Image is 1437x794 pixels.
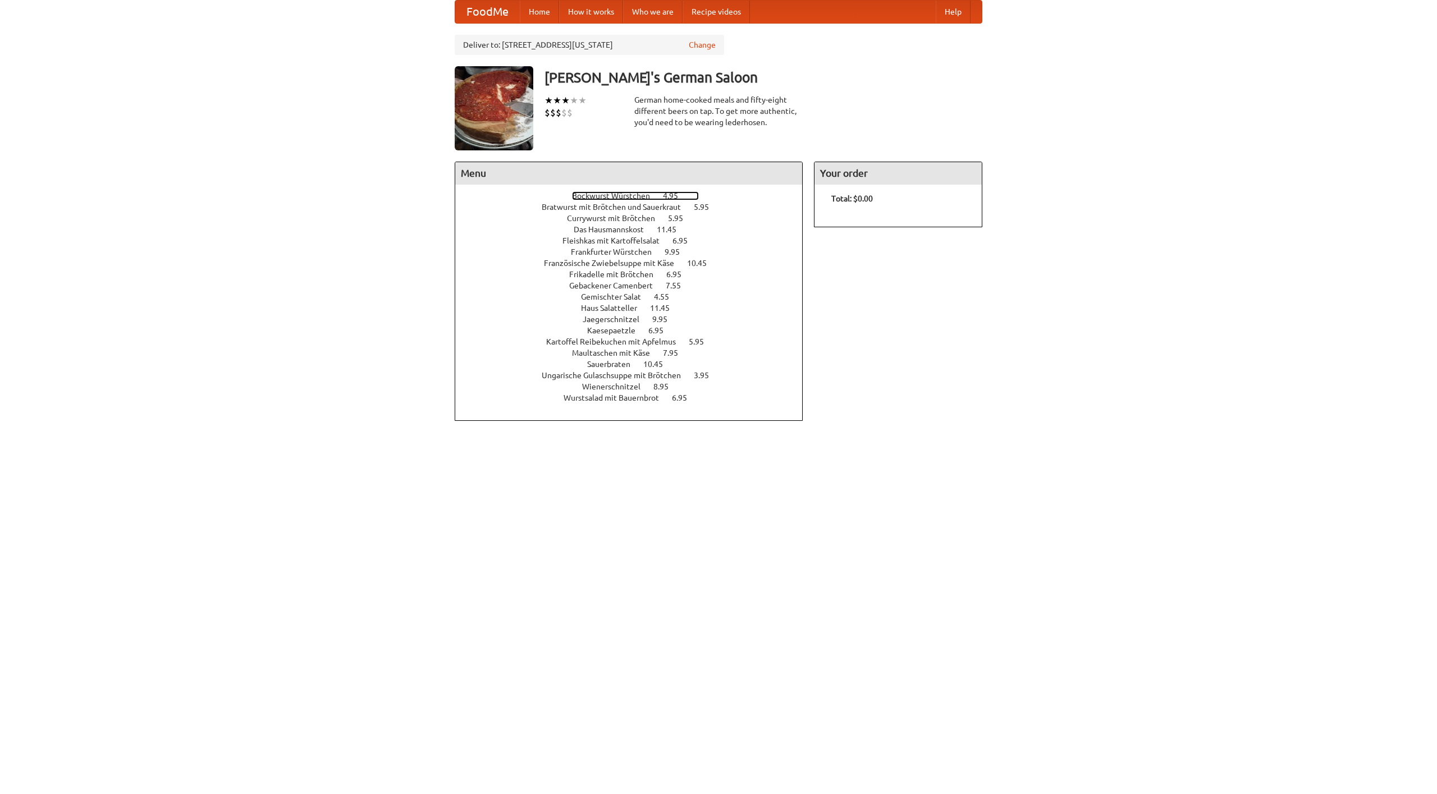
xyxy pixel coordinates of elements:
[542,203,730,212] a: Bratwurst mit Brötchen und Sauerkraut 5.95
[668,214,694,223] span: 5.95
[562,236,671,245] span: Fleishkas mit Kartoffelsalat
[653,382,680,391] span: 8.95
[581,292,690,301] a: Gemischter Salat 4.55
[544,259,685,268] span: Französische Zwiebelsuppe mit Käse
[683,1,750,23] a: Recipe videos
[455,1,520,23] a: FoodMe
[567,214,666,223] span: Currywurst mit Brötchen
[572,348,699,357] a: Maultaschen mit Käse 7.95
[542,203,692,212] span: Bratwurst mit Brötchen und Sauerkraut
[694,203,720,212] span: 5.95
[583,315,651,324] span: Jaegerschnitzel
[582,382,652,391] span: Wienerschnitzel
[663,191,689,200] span: 4.95
[666,270,693,279] span: 6.95
[546,337,687,346] span: Kartoffel Reibekuchen mit Apfelmus
[562,236,708,245] a: Fleishkas mit Kartoffelsalat 6.95
[570,94,578,107] li: ★
[634,94,803,128] div: German home-cooked meals and fifty-eight different beers on tap. To get more authentic, you'd nee...
[663,348,689,357] span: 7.95
[569,270,702,279] a: Frikadelle mit Brötchen 6.95
[567,214,704,223] a: Currywurst mit Brötchen 5.95
[556,107,561,119] li: $
[544,259,727,268] a: Französische Zwiebelsuppe mit Käse 10.45
[694,371,720,380] span: 3.95
[455,35,724,55] div: Deliver to: [STREET_ADDRESS][US_STATE]
[643,360,674,369] span: 10.45
[581,304,690,313] a: Haus Salatteller 11.45
[553,94,561,107] li: ★
[544,66,982,89] h3: [PERSON_NAME]'s German Saloon
[648,326,675,335] span: 6.95
[520,1,559,23] a: Home
[583,315,688,324] a: Jaegerschnitzel 9.95
[550,107,556,119] li: $
[581,292,652,301] span: Gemischter Salat
[581,304,648,313] span: Haus Salatteller
[574,225,655,234] span: Das Hausmannskost
[561,94,570,107] li: ★
[582,382,689,391] a: Wienerschnitzel 8.95
[572,191,699,200] a: Bockwurst Würstchen 4.95
[559,1,623,23] a: How it works
[654,292,680,301] span: 4.55
[544,94,553,107] li: ★
[564,393,670,402] span: Wurstsalad mit Bauernbrot
[544,107,550,119] li: $
[689,39,716,51] a: Change
[666,281,692,290] span: 7.55
[578,94,587,107] li: ★
[546,337,725,346] a: Kartoffel Reibekuchen mit Apfelmus 5.95
[936,1,971,23] a: Help
[650,304,681,313] span: 11.45
[569,270,665,279] span: Frikadelle mit Brötchen
[569,281,664,290] span: Gebackener Camenbert
[623,1,683,23] a: Who we are
[665,247,691,256] span: 9.95
[574,225,697,234] a: Das Hausmannskost 11.45
[542,371,692,380] span: Ungarische Gulaschsuppe mit Brötchen
[814,162,982,185] h4: Your order
[569,281,702,290] a: Gebackener Camenbert 7.55
[652,315,679,324] span: 9.95
[455,66,533,150] img: angular.jpg
[587,360,642,369] span: Sauerbraten
[571,247,663,256] span: Frankfurter Würstchen
[587,326,684,335] a: Kaesepaetzle 6.95
[831,194,873,203] b: Total: $0.00
[689,337,715,346] span: 5.95
[567,107,573,119] li: $
[561,107,567,119] li: $
[571,247,701,256] a: Frankfurter Würstchen 9.95
[587,360,684,369] a: Sauerbraten 10.45
[687,259,718,268] span: 10.45
[572,348,661,357] span: Maultaschen mit Käse
[672,236,699,245] span: 6.95
[564,393,708,402] a: Wurstsalad mit Bauernbrot 6.95
[657,225,688,234] span: 11.45
[572,191,661,200] span: Bockwurst Würstchen
[587,326,647,335] span: Kaesepaetzle
[542,371,730,380] a: Ungarische Gulaschsuppe mit Brötchen 3.95
[672,393,698,402] span: 6.95
[455,162,802,185] h4: Menu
